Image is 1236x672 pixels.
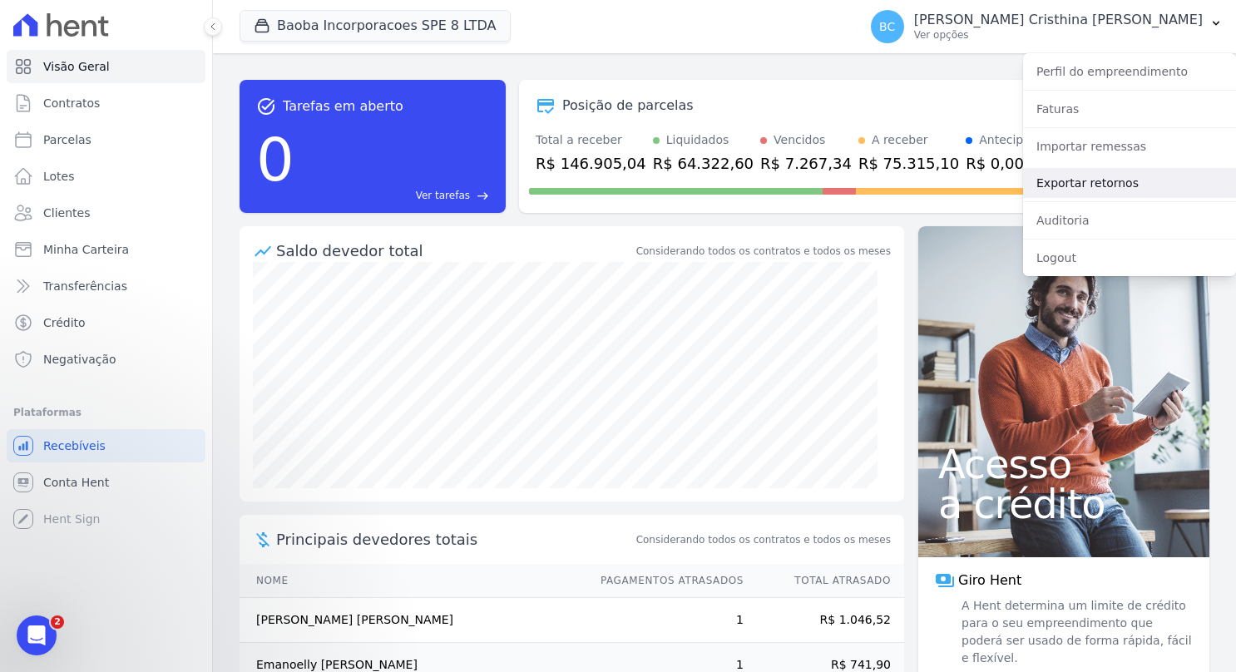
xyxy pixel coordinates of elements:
[858,152,959,175] div: R$ 75.315,10
[536,152,646,175] div: R$ 146.905,04
[43,131,91,148] span: Parcelas
[43,314,86,331] span: Crédito
[51,615,64,629] span: 2
[760,152,852,175] div: R$ 7.267,34
[653,152,754,175] div: R$ 64.322,60
[276,240,633,262] div: Saldo devedor total
[17,615,57,655] iframe: Intercom live chat
[13,403,199,422] div: Plataformas
[585,598,744,643] td: 1
[301,188,489,203] a: Ver tarefas east
[879,21,895,32] span: BC
[966,152,1045,175] div: R$ 0,00
[858,3,1236,50] button: BC [PERSON_NAME] Cristhina [PERSON_NAME] Ver opções
[43,168,75,185] span: Lotes
[938,444,1189,484] span: Acesso
[256,116,294,203] div: 0
[872,131,928,149] div: A receber
[7,233,205,266] a: Minha Carteira
[43,474,109,491] span: Conta Hent
[1023,243,1236,273] a: Logout
[43,241,129,258] span: Minha Carteira
[1023,57,1236,86] a: Perfil do empreendimento
[43,437,106,454] span: Recebíveis
[7,160,205,193] a: Lotes
[7,123,205,156] a: Parcelas
[43,351,116,368] span: Negativação
[636,244,891,259] div: Considerando todos os contratos e todos os meses
[43,58,110,75] span: Visão Geral
[416,188,470,203] span: Ver tarefas
[276,528,633,551] span: Principais devedores totais
[43,278,127,294] span: Transferências
[938,484,1189,524] span: a crédito
[7,343,205,376] a: Negativação
[283,96,403,116] span: Tarefas em aberto
[914,28,1203,42] p: Ver opções
[7,269,205,303] a: Transferências
[1023,205,1236,235] a: Auditoria
[1023,131,1236,161] a: Importar remessas
[43,95,100,111] span: Contratos
[958,597,1193,667] span: A Hent determina um limite de crédito para o seu empreendimento que poderá ser usado de forma ráp...
[1023,168,1236,198] a: Exportar retornos
[536,131,646,149] div: Total a receber
[43,205,90,221] span: Clientes
[562,96,694,116] div: Posição de parcelas
[585,564,744,598] th: Pagamentos Atrasados
[774,131,825,149] div: Vencidos
[914,12,1203,28] p: [PERSON_NAME] Cristhina [PERSON_NAME]
[7,466,205,499] a: Conta Hent
[7,50,205,83] a: Visão Geral
[666,131,729,149] div: Liquidados
[636,532,891,547] span: Considerando todos os contratos e todos os meses
[7,196,205,230] a: Clientes
[256,96,276,116] span: task_alt
[7,86,205,120] a: Contratos
[979,131,1045,149] div: Antecipado
[7,429,205,462] a: Recebíveis
[744,598,904,643] td: R$ 1.046,52
[7,306,205,339] a: Crédito
[240,564,585,598] th: Nome
[958,571,1021,590] span: Giro Hent
[240,598,585,643] td: [PERSON_NAME] [PERSON_NAME]
[477,190,489,202] span: east
[1023,94,1236,124] a: Faturas
[744,564,904,598] th: Total Atrasado
[240,10,511,42] button: Baoba Incorporacoes SPE 8 LTDA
